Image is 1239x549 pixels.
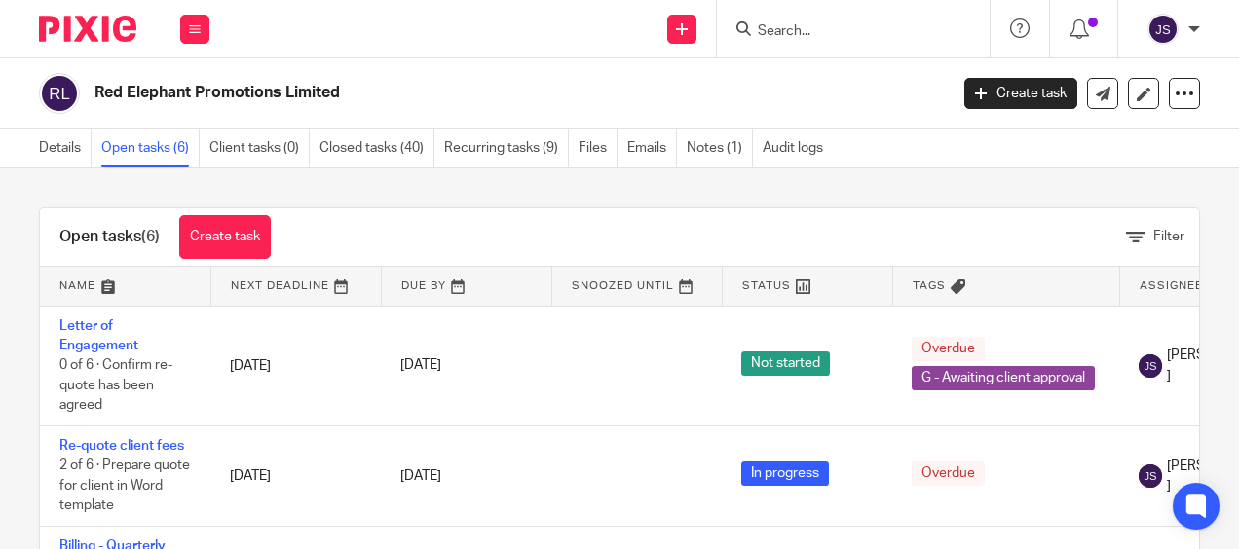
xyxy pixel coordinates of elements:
span: Not started [741,351,830,376]
img: svg%3E [1147,14,1179,45]
span: (6) [141,229,160,244]
a: Emails [627,129,677,167]
td: [DATE] [210,306,381,425]
a: Closed tasks (40) [319,129,434,167]
a: Audit logs [763,129,833,167]
a: Files [579,129,618,167]
span: Filter [1153,230,1184,243]
span: [DATE] [400,469,441,483]
a: Notes (1) [687,129,753,167]
td: [DATE] [210,425,381,526]
span: Overdue [912,461,985,486]
a: Client tasks (0) [209,129,310,167]
span: [DATE] [400,359,441,373]
a: Details [39,129,92,167]
h2: Red Elephant Promotions Limited [94,83,767,103]
img: svg%3E [1139,354,1162,378]
a: Recurring tasks (9) [444,129,569,167]
span: 0 of 6 · Confirm re-quote has been agreed [59,358,172,412]
span: Snoozed Until [572,280,674,291]
span: Overdue [912,337,985,361]
span: G - Awaiting client approval [912,366,1095,390]
a: Re-quote client fees [59,439,184,453]
span: Tags [913,280,946,291]
img: Pixie [39,16,136,42]
span: 2 of 6 · Prepare quote for client in Word template [59,458,190,512]
span: In progress [741,461,829,486]
a: Open tasks (6) [101,129,200,167]
a: Letter of Engagement [59,319,138,352]
h1: Open tasks [59,227,160,247]
input: Search [756,23,931,41]
img: svg%3E [1139,464,1162,488]
img: svg%3E [39,73,80,114]
a: Create task [179,215,271,259]
span: Status [742,280,791,291]
a: Create task [964,78,1077,109]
